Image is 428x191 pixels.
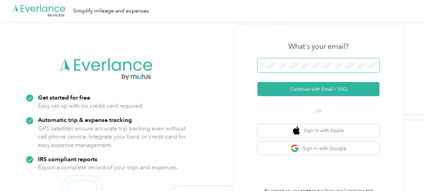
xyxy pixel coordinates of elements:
button: apple logoSign in with Apple [257,124,380,137]
strong: Automatic trip & expense tracking [38,116,132,123]
strong: IRS compliant reports [38,155,97,163]
img: apple logo [293,126,300,135]
div: Simplify mileage and expenses [73,7,149,15]
button: google logoSign in with Google [257,142,380,155]
p: Export a complete record of your trips and expenses. [38,163,178,172]
h3: What's your email? [288,42,349,51]
img: google logo [291,144,299,153]
p: Easy set up with no credit card required [38,102,142,110]
button: Continue with Email / SSO [257,82,380,96]
strong: Get started for free [38,94,90,101]
p: GPS satellites ensure accurate trip tracking even without cell phone service. Integrate your bank... [38,124,186,149]
span: OR [307,107,330,114]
